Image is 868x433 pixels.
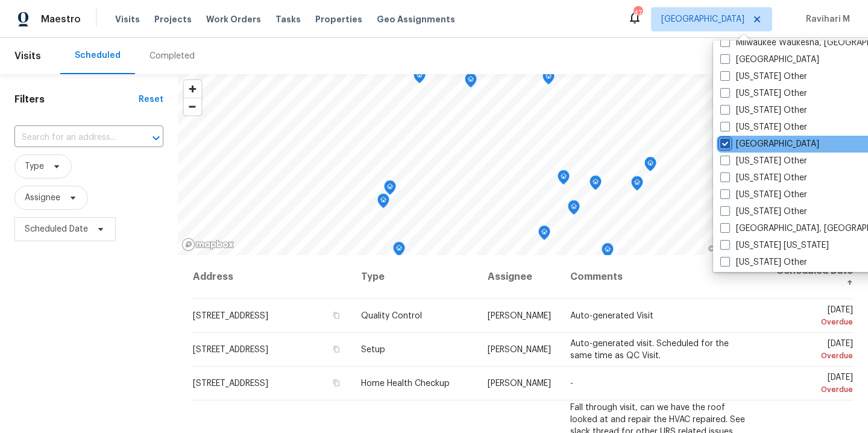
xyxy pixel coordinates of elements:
[558,170,570,189] div: Map marker
[154,13,192,25] span: Projects
[331,310,342,321] button: Copy Address
[184,80,201,98] button: Zoom in
[759,255,854,299] th: Scheduled Date ↑
[14,43,41,69] span: Visits
[465,73,477,92] div: Map marker
[14,93,139,106] h1: Filters
[315,13,362,25] span: Properties
[720,206,807,218] label: [US_STATE] Other
[570,312,653,320] span: Auto-generated Visit
[720,239,829,251] label: [US_STATE] [US_STATE]
[769,373,853,396] span: [DATE]
[538,226,550,244] div: Map marker
[25,192,60,204] span: Assignee
[184,98,201,115] button: Zoom out
[720,54,819,66] label: [GEOGRAPHIC_DATA]
[361,346,385,354] span: Setup
[561,255,759,299] th: Comments
[25,160,44,172] span: Type
[769,306,853,328] span: [DATE]
[181,238,234,251] a: Mapbox homepage
[769,340,853,362] span: [DATE]
[275,15,301,24] span: Tasks
[720,189,807,201] label: [US_STATE] Other
[631,176,643,195] div: Map marker
[377,13,455,25] span: Geo Assignments
[148,130,165,147] button: Open
[644,157,656,175] div: Map marker
[25,223,88,235] span: Scheduled Date
[206,13,261,25] span: Work Orders
[377,194,389,212] div: Map marker
[193,312,268,320] span: [STREET_ADDRESS]
[602,243,614,262] div: Map marker
[708,245,741,253] a: Mapbox
[769,316,853,328] div: Overdue
[542,70,555,89] div: Map marker
[570,379,573,388] span: -
[178,74,856,255] canvas: Map
[361,312,422,320] span: Quality Control
[393,242,405,261] div: Map marker
[14,128,130,147] input: Search for an address...
[193,379,268,388] span: [STREET_ADDRESS]
[720,104,807,116] label: [US_STATE] Other
[568,200,580,219] div: Map marker
[331,344,342,355] button: Copy Address
[634,7,642,19] div: 47
[139,93,163,106] div: Reset
[720,138,819,150] label: [GEOGRAPHIC_DATA]
[590,175,602,194] div: Map marker
[41,13,81,25] span: Maestro
[720,256,807,268] label: [US_STATE] Other
[769,384,853,396] div: Overdue
[75,49,121,62] div: Scheduled
[115,13,140,25] span: Visits
[192,255,351,299] th: Address
[331,378,342,388] button: Copy Address
[769,350,853,362] div: Overdue
[149,50,195,62] div: Completed
[384,180,396,199] div: Map marker
[193,346,268,354] span: [STREET_ADDRESS]
[478,255,561,299] th: Assignee
[661,13,744,25] span: [GEOGRAPHIC_DATA]
[361,379,450,388] span: Home Health Checkup
[801,13,850,25] span: Ravihari M
[720,172,807,184] label: [US_STATE] Other
[414,69,426,87] div: Map marker
[720,87,807,100] label: [US_STATE] Other
[720,155,807,167] label: [US_STATE] Other
[720,71,807,83] label: [US_STATE] Other
[570,340,729,360] span: Auto-generated visit. Scheduled for the same time as QC Visit.
[488,379,551,388] span: [PERSON_NAME]
[351,255,479,299] th: Type
[488,346,551,354] span: [PERSON_NAME]
[720,121,807,133] label: [US_STATE] Other
[488,312,551,320] span: [PERSON_NAME]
